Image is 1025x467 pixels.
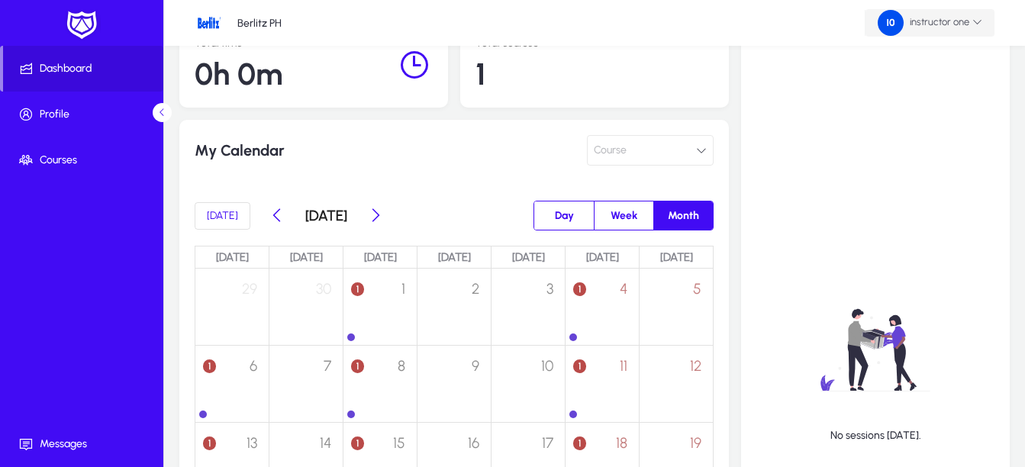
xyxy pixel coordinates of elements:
[269,346,343,422] div: Tuesday October 7
[3,92,166,137] a: Profile
[566,246,640,268] div: [DATE]
[242,280,257,298] span: 29
[343,269,417,328] div: Wednesday October 1, One event, click to expand
[542,434,553,452] span: 17
[594,135,627,166] span: Course
[620,357,627,375] span: 11
[195,56,283,92] span: 0h 0m
[203,359,216,373] span: 1
[878,10,982,36] span: instructor one
[3,153,166,168] span: Courses
[324,357,331,375] span: 7
[693,280,701,298] span: 5
[3,137,166,183] a: Courses
[316,280,331,298] span: 30
[492,269,565,345] div: Friday October 3
[269,246,343,268] div: [DATE]
[195,346,269,405] div: Monday October 6, One event, click to expand
[566,269,639,328] div: Saturday October 4, One event, click to expand
[3,107,166,122] span: Profile
[595,201,653,230] button: Week
[659,201,708,230] span: Month
[475,56,485,92] span: 1
[492,346,565,422] div: Friday October 10
[472,280,479,298] span: 2
[541,357,553,375] span: 10
[620,280,627,298] span: 4
[865,9,994,37] button: instructor one
[690,434,701,452] span: 19
[250,357,257,375] span: 6
[207,209,238,222] span: [DATE]
[546,280,553,298] span: 3
[398,357,405,375] span: 8
[401,280,405,298] span: 1
[3,61,163,76] span: Dashboard
[320,434,331,452] span: 14
[546,201,583,230] span: Day
[640,346,713,422] div: Sunday October 12
[654,201,713,230] button: Month
[237,17,282,30] p: Berlitz PH
[305,207,347,224] h3: [DATE]
[195,269,269,345] div: Monday September 29
[393,434,405,452] span: 15
[616,434,627,452] span: 18
[3,436,166,452] span: Messages
[830,429,921,442] p: No sessions [DATE].
[195,202,250,230] button: [DATE]
[468,434,479,452] span: 16
[417,246,492,268] div: [DATE]
[774,283,977,416] img: no-data.svg
[566,346,639,405] div: Saturday October 11, One event, click to expand
[690,357,701,375] span: 12
[640,246,714,268] div: [DATE]
[417,269,491,345] div: Thursday October 2
[573,436,586,450] span: 1
[601,201,646,230] span: Week
[573,359,586,373] span: 1
[472,357,479,375] span: 9
[351,436,364,450] span: 1
[351,359,364,373] span: 1
[195,8,224,37] img: 28.png
[417,346,491,422] div: Thursday October 9
[195,246,269,268] div: [DATE]
[878,10,904,36] img: 240.png
[203,436,216,450] span: 1
[351,282,364,296] span: 1
[573,282,586,296] span: 1
[343,246,417,268] div: [DATE]
[63,9,101,41] img: white-logo.png
[247,434,257,452] span: 13
[3,421,166,467] a: Messages
[640,269,713,345] div: Sunday October 5
[195,135,448,166] p: My Calendar
[269,269,343,345] div: Tuesday September 30
[492,246,566,268] div: [DATE]
[534,201,594,230] button: Day
[343,346,417,405] div: Wednesday October 8, One event, click to expand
